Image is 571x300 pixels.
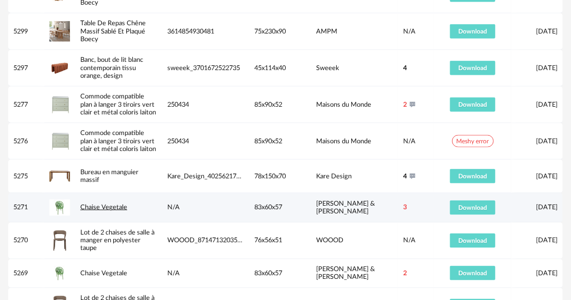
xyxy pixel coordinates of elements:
[511,270,563,277] div: [DATE]
[511,237,563,244] div: [DATE]
[450,24,495,39] button: Download
[80,169,139,183] a: Bureau en manguier massif
[249,138,311,145] div: 85x90x52
[311,200,398,216] div: [PERSON_NAME] & [PERSON_NAME]
[458,173,487,179] span: Download
[8,173,44,180] div: 5275
[403,64,407,72] span: 4
[167,28,214,35] span: 3614854930481
[511,138,563,145] div: [DATE]
[458,270,487,276] span: Download
[458,238,487,244] span: Download
[311,138,398,145] div: Maisons du Monde
[403,270,407,277] span: 2
[49,131,70,152] img: Commode compatible plan à langer 3 tiroirs vert clair et métal coloris laiton
[458,102,487,108] span: Download
[8,138,44,145] div: 5276
[49,199,70,215] img: Chaise Vegetale
[49,265,70,281] img: Chaise Vegetale
[49,21,70,42] img: Table De Repas Chêne Massif Sablé Et Plaqué Boecy
[311,265,398,281] div: [PERSON_NAME] & [PERSON_NAME]
[311,101,398,109] div: Maisons du Monde
[249,101,311,109] div: 85x90x52
[452,135,494,147] span: Meshy error
[249,64,311,72] div: 45x114x40
[167,65,240,71] span: sweeek_3701672522735
[511,101,563,109] div: [DATE]
[249,270,311,277] div: 83x60x57
[8,28,44,36] div: 5299
[403,101,407,109] span: 2
[80,130,156,152] a: Commode compatible plan à langer 3 tiroirs vert clair et métal coloris laiton
[458,65,487,71] span: Download
[80,229,154,252] a: Lot de 2 chaises de salle à manger en polyester taupe
[80,204,127,210] a: Chaise Vegetale
[80,57,143,79] a: Banc, bout de lit blanc contemporain tissu orange, design
[311,28,398,36] div: AMPM
[511,204,563,211] div: [DATE]
[450,234,495,248] button: Download
[511,64,563,72] div: [DATE]
[311,64,398,72] div: Sweeek
[8,237,44,244] div: 5270
[249,204,311,211] div: 83x60x57
[403,138,416,144] span: N/A
[249,237,311,244] div: 76x56x51
[511,173,563,180] div: [DATE]
[450,61,495,75] button: Download
[511,28,563,36] div: [DATE]
[167,270,180,276] span: N/A
[167,237,245,243] span: WOOOD_8714713203550
[403,28,416,35] span: N/A
[80,270,127,276] a: Chaise Vegetale
[450,201,495,215] button: Download
[8,270,44,277] div: 5269
[403,173,407,180] span: 4
[8,204,44,211] div: 5271
[458,28,487,35] span: Download
[403,204,407,211] span: 3
[8,64,44,72] div: 5297
[80,93,156,115] a: Commode compatible plan à langer 3 tiroirs vert clair et métal coloris laiton
[49,58,70,78] img: Banc, bout de lit blanc contemporain tissu orange, design
[167,204,180,210] span: N/A
[8,101,44,109] div: 5277
[458,205,487,211] span: Download
[167,173,254,179] span: Kare_Design_4025621748212
[249,173,311,180] div: 78x150x70
[450,266,495,280] button: Download
[167,102,189,108] span: 250434
[311,173,398,180] div: Kare Design
[311,237,398,244] div: WOOOD
[450,169,495,184] button: Download
[249,28,311,36] div: 75x230x90
[80,20,146,42] a: Table De Repas Chêne Massif Sablé Et Plaqué Boecy
[49,230,70,251] img: Lot de 2 chaises de salle à manger en polyester taupe
[450,97,495,112] button: Download
[403,237,416,243] span: N/A
[49,166,70,187] img: Bureau en manguier massif
[49,94,70,115] img: Commode compatible plan à langer 3 tiroirs vert clair et métal coloris laiton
